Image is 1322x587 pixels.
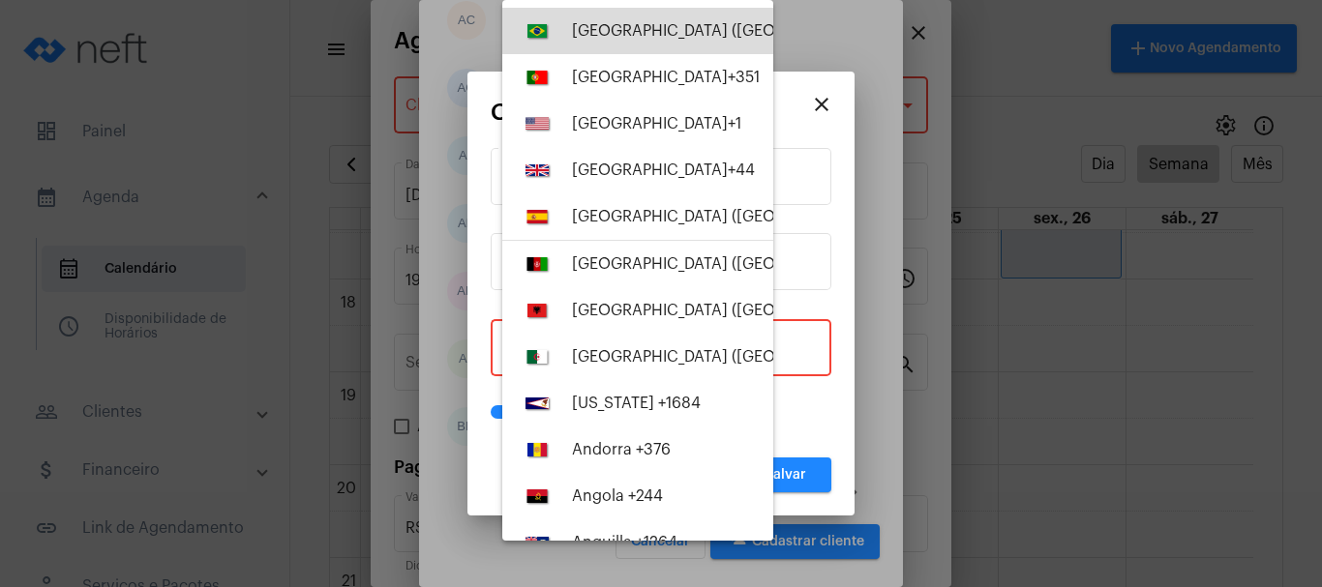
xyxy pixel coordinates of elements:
div: [GEOGRAPHIC_DATA] [572,161,755,179]
div: [GEOGRAPHIC_DATA] [572,115,741,132]
div: Andorra +376 [572,441,671,458]
div: [GEOGRAPHIC_DATA] ([GEOGRAPHIC_DATA]) [572,22,922,40]
span: +351 [728,70,760,85]
div: Anguilla +1264 [572,534,677,551]
span: +1 [728,116,741,132]
div: [GEOGRAPHIC_DATA] ([GEOGRAPHIC_DATA]) +355 [572,302,936,319]
div: [US_STATE] +1684 [572,395,701,412]
span: +44 [728,162,755,178]
div: Angola +244 [572,487,663,505]
div: [GEOGRAPHIC_DATA] (‫[GEOGRAPHIC_DATA]‬‎) +213 [572,348,933,366]
div: [GEOGRAPHIC_DATA] ([GEOGRAPHIC_DATA]) [572,208,924,225]
div: [GEOGRAPHIC_DATA] [572,69,760,86]
div: [GEOGRAPHIC_DATA] (‫[GEOGRAPHIC_DATA]‬‎) +93 [572,255,928,273]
